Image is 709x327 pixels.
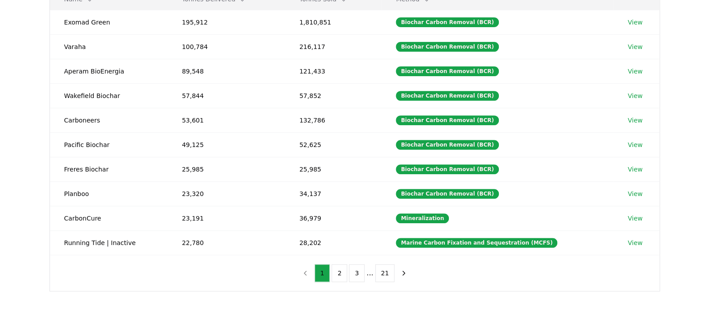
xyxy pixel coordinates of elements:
td: Aperam BioEnergia [50,59,168,83]
td: 53,601 [168,108,285,132]
td: 49,125 [168,132,285,157]
a: View [628,91,643,100]
td: 57,852 [285,83,382,108]
td: 25,985 [285,157,382,181]
td: 28,202 [285,230,382,255]
td: 22,780 [168,230,285,255]
td: Running Tide | Inactive [50,230,168,255]
td: CarbonCure [50,206,168,230]
a: View [628,42,643,51]
div: Biochar Carbon Removal (BCR) [396,66,498,76]
td: Varaha [50,34,168,59]
div: Marine Carbon Fixation and Sequestration (MCFS) [396,238,557,248]
li: ... [366,268,373,278]
div: Mineralization [396,213,449,223]
button: next page [396,264,411,282]
a: View [628,189,643,198]
td: Freres Biochar [50,157,168,181]
a: View [628,238,643,247]
button: 3 [349,264,365,282]
td: 23,320 [168,181,285,206]
td: 216,117 [285,34,382,59]
div: Biochar Carbon Removal (BCR) [396,17,498,27]
td: Wakefield Biochar [50,83,168,108]
div: Biochar Carbon Removal (BCR) [396,164,498,174]
td: 25,985 [168,157,285,181]
td: 57,844 [168,83,285,108]
td: 23,191 [168,206,285,230]
td: 100,784 [168,34,285,59]
td: 121,433 [285,59,382,83]
td: Pacific Biochar [50,132,168,157]
a: View [628,140,643,149]
div: Biochar Carbon Removal (BCR) [396,189,498,199]
td: 89,548 [168,59,285,83]
button: 21 [375,264,395,282]
div: Biochar Carbon Removal (BCR) [396,91,498,101]
td: 52,625 [285,132,382,157]
div: Biochar Carbon Removal (BCR) [396,140,498,150]
a: View [628,116,643,125]
a: View [628,165,643,174]
td: Planboo [50,181,168,206]
td: Exomad Green [50,10,168,34]
td: 34,137 [285,181,382,206]
td: 36,979 [285,206,382,230]
button: 2 [332,264,347,282]
a: View [628,214,643,223]
div: Biochar Carbon Removal (BCR) [396,42,498,52]
div: Biochar Carbon Removal (BCR) [396,115,498,125]
button: 1 [315,264,330,282]
td: 195,912 [168,10,285,34]
td: 1,810,851 [285,10,382,34]
td: Carboneers [50,108,168,132]
td: 132,786 [285,108,382,132]
a: View [628,67,643,76]
a: View [628,18,643,27]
